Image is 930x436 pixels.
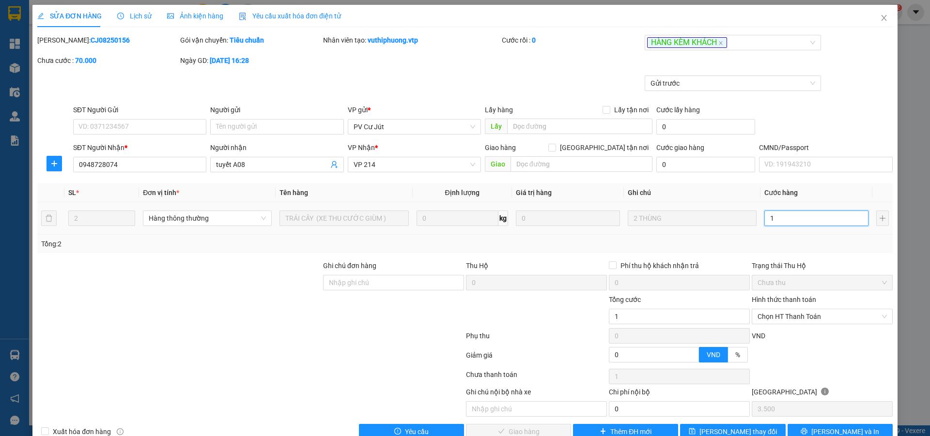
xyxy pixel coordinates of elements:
button: plus [876,210,889,226]
span: VP 214 [354,157,475,172]
span: Chưa thu [758,275,887,290]
span: clock-circle [117,13,124,19]
span: Phí thu hộ khách nhận trả [617,260,703,271]
input: Cước lấy hàng [656,119,755,135]
span: SL [68,189,76,196]
input: Nhập ghi chú [466,401,607,417]
div: Ghi chú nội bộ nhà xe [466,387,607,401]
button: delete [41,210,57,226]
label: Hình thức thanh toán [752,296,816,303]
input: Ghi Chú [628,210,757,226]
span: plus [47,160,62,167]
span: picture [167,13,174,19]
div: Phụ thu [465,331,608,347]
span: plus [600,428,606,436]
span: Giao hàng [485,144,516,151]
input: 0 [516,210,620,226]
span: Chọn HT Thanh Toán [758,309,887,324]
span: Lịch sử [117,12,152,20]
div: [PERSON_NAME]: [37,35,178,45]
div: Người gửi [210,105,343,115]
div: Chưa cước : [37,55,178,66]
div: Giảm giá [465,350,608,367]
span: info-circle [117,428,124,435]
span: Thu Hộ [466,262,488,270]
span: [GEOGRAPHIC_DATA] tận nơi [556,142,652,153]
b: 70.000 [75,57,96,64]
span: Đơn vị tính [143,189,179,196]
label: Cước giao hàng [656,144,704,151]
span: Cước hàng [764,189,798,196]
span: info-circle [821,388,829,395]
div: Nhân viên tạo: [323,35,500,45]
span: Giao [485,156,511,172]
span: Hàng thông thường [149,211,266,226]
div: Tổng: 2 [41,239,359,249]
span: edit [37,13,44,19]
span: VND [752,332,765,340]
span: SỬA ĐƠN HÀNG [37,12,102,20]
input: Cước giao hàng [656,157,755,172]
b: vuthiphuong.vtp [368,36,418,44]
b: Tiêu chuẩn [230,36,264,44]
span: Tên hàng [279,189,308,196]
div: Gói vận chuyển: [180,35,321,45]
span: VND [707,351,720,359]
span: Gửi trước [651,76,816,90]
button: Close [870,5,898,32]
th: Ghi chú [624,183,760,202]
div: VP gửi [348,105,481,115]
span: % [735,351,740,359]
div: CMND/Passport [759,142,892,153]
div: Trạng thái Thu Hộ [752,260,893,271]
input: Ghi chú đơn hàng [323,275,464,290]
span: user-add [330,161,338,168]
b: CJ08250156 [91,36,130,44]
span: exclamation-circle [394,428,401,436]
span: VP Nhận [348,144,375,151]
label: Ghi chú đơn hàng [323,262,376,270]
span: close [880,14,888,22]
div: [GEOGRAPHIC_DATA] [752,387,893,401]
div: Ngày GD: [180,55,321,66]
span: Lấy [485,119,507,134]
span: close [718,41,723,45]
span: Lấy hàng [485,106,513,114]
span: Tổng cước [609,296,641,303]
span: HÀNG KÈM KHÁCH [647,37,727,48]
b: 0 [532,36,536,44]
span: save [689,428,696,436]
img: icon [239,13,247,20]
span: kg [498,210,508,226]
div: Cước rồi : [502,35,643,45]
label: Cước lấy hàng [656,106,700,114]
span: Ảnh kiện hàng [167,12,223,20]
div: Người nhận [210,142,343,153]
input: VD: Bàn, Ghế [279,210,408,226]
span: Định lượng [445,189,480,196]
span: Yêu cầu xuất hóa đơn điện tử [239,12,341,20]
input: Dọc đường [511,156,652,172]
span: PV Cư Jút [354,120,475,134]
div: Chi phí nội bộ [609,387,750,401]
span: Lấy tận nơi [610,105,652,115]
input: Dọc đường [507,119,652,134]
div: SĐT Người Gửi [73,105,206,115]
button: plus [46,156,62,171]
b: [DATE] 16:28 [210,57,249,64]
span: printer [801,428,807,436]
div: SĐT Người Nhận [73,142,206,153]
span: Giá trị hàng [516,189,552,196]
div: Chưa thanh toán [465,369,608,386]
